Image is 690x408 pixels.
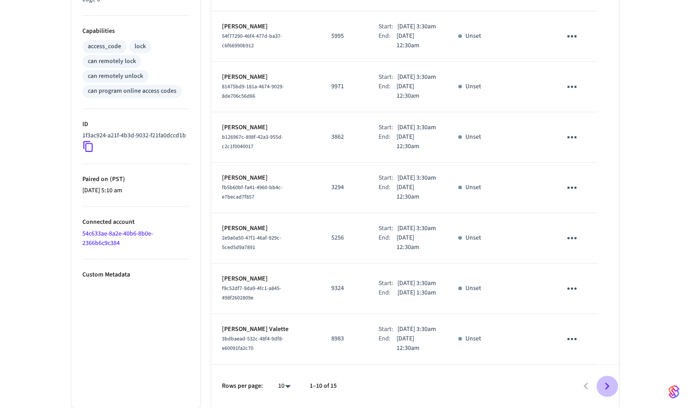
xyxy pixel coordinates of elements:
p: Unset [465,233,481,243]
p: Unset [465,334,481,344]
p: [DATE] 12:30am [397,183,437,202]
div: End: [379,132,397,151]
div: Start: [379,325,397,334]
a: 54c633ae-8a2e-40b6-8b0e-2366b6c9c384 [82,229,153,248]
div: Start: [379,73,397,82]
p: [DATE] 3:30am [397,22,436,32]
p: [DATE] 3:30am [397,123,436,132]
p: Connected account [82,218,189,227]
p: 8983 [331,334,357,344]
p: 3862 [331,132,357,142]
div: Start: [379,173,397,183]
p: Custom Metadata [82,270,189,280]
p: 5995 [331,32,357,41]
div: Start: [379,224,397,233]
div: can remotely unlock [88,72,143,81]
p: [PERSON_NAME] [222,73,310,82]
p: [DATE] 3:30am [397,173,436,183]
p: Unset [465,284,481,293]
p: [DATE] 12:30am [397,82,437,101]
p: ID [82,120,189,129]
p: [DATE] 12:30am [397,233,437,252]
div: End: [379,82,397,101]
p: Capabilities [82,27,189,36]
span: f9c52df7-9da9-4fc1-a845-498f2602809e [222,285,281,302]
p: [DATE] 12:30am [397,32,437,50]
p: Unset [465,32,481,41]
p: [DATE] 3:30am [397,224,436,233]
span: 2e9a0a50-47f1-46af-929c-5ced5d9a7891 [222,234,281,251]
p: 9971 [331,82,357,91]
p: Unset [465,183,481,192]
span: fb5b60bf-fa41-4960-bb4c-e7becad7f857 [222,184,283,201]
div: 10 [274,380,295,393]
p: 5256 [331,233,357,243]
p: Rows per page: [222,381,263,391]
div: can program online access codes [88,86,176,96]
p: [DATE] 12:30am [397,334,437,353]
div: Start: [379,123,397,132]
span: 54f77290-46f4-477d-ba37-c6f66990b912 [222,32,282,50]
div: access_code [88,42,121,51]
div: lock [135,42,146,51]
div: End: [379,288,397,298]
p: [PERSON_NAME] [222,22,310,32]
p: [DATE] 5:10 am [82,186,189,195]
p: 3294 [331,183,357,192]
div: End: [379,233,397,252]
p: [PERSON_NAME] [222,173,310,183]
p: [PERSON_NAME] [222,274,310,284]
div: End: [379,183,397,202]
div: End: [379,32,397,50]
p: [PERSON_NAME] [222,123,310,132]
p: Paired on [82,175,189,184]
span: b126967c-898f-42a3-955d-c2c1f0040017 [222,133,283,150]
span: ( PST ) [108,175,125,184]
p: [DATE] 3:30am [397,279,436,288]
span: 3bdbaead-532c-48f4-9df8-e60091fa2c70 [222,335,284,352]
p: [DATE] 3:30am [397,325,436,334]
div: End: [379,334,397,353]
p: Unset [465,132,481,142]
p: [PERSON_NAME] Valette [222,325,310,334]
button: Go to next page [596,376,618,397]
p: 1f3ac924-a21f-4b3d-9032-f21fa0dccd1b [82,131,186,141]
p: [PERSON_NAME] [222,224,310,233]
p: 1–10 of 15 [310,381,337,391]
p: [DATE] 12:30am [397,132,437,151]
p: 9324 [331,284,357,293]
p: [DATE] 3:30am [397,73,436,82]
div: Start: [379,279,397,288]
p: Unset [465,82,481,91]
p: [DATE] 1:30am [397,288,436,298]
span: 81475bd9-181a-4674-9029-8de706c56d66 [222,83,284,100]
div: can remotely lock [88,57,136,66]
div: Start: [379,22,397,32]
img: SeamLogoGradient.69752ec5.svg [668,385,679,399]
